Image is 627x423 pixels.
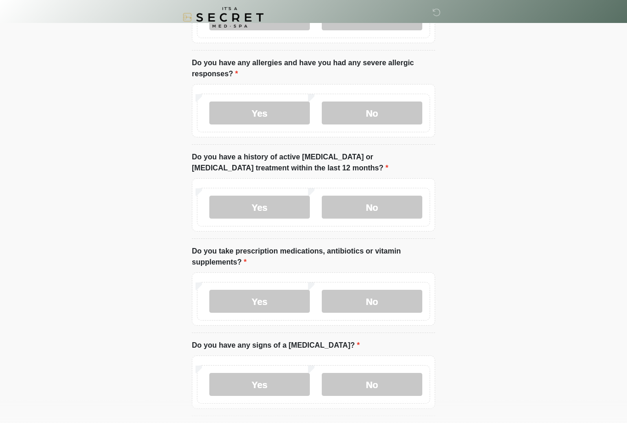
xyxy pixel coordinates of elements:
[192,152,435,174] label: Do you have a history of active [MEDICAL_DATA] or [MEDICAL_DATA] treatment within the last 12 mon...
[322,290,422,313] label: No
[209,196,310,219] label: Yes
[209,290,310,313] label: Yes
[209,102,310,124] label: Yes
[183,7,263,28] img: It's A Secret Med Spa Logo
[322,373,422,396] label: No
[192,340,360,351] label: Do you have any signs of a [MEDICAL_DATA]?
[192,57,435,79] label: Do you have any allergies and have you had any severe allergic responses?
[322,102,422,124] label: No
[322,196,422,219] label: No
[192,246,435,268] label: Do you take prescription medications, antibiotics or vitamin supplements?
[209,373,310,396] label: Yes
